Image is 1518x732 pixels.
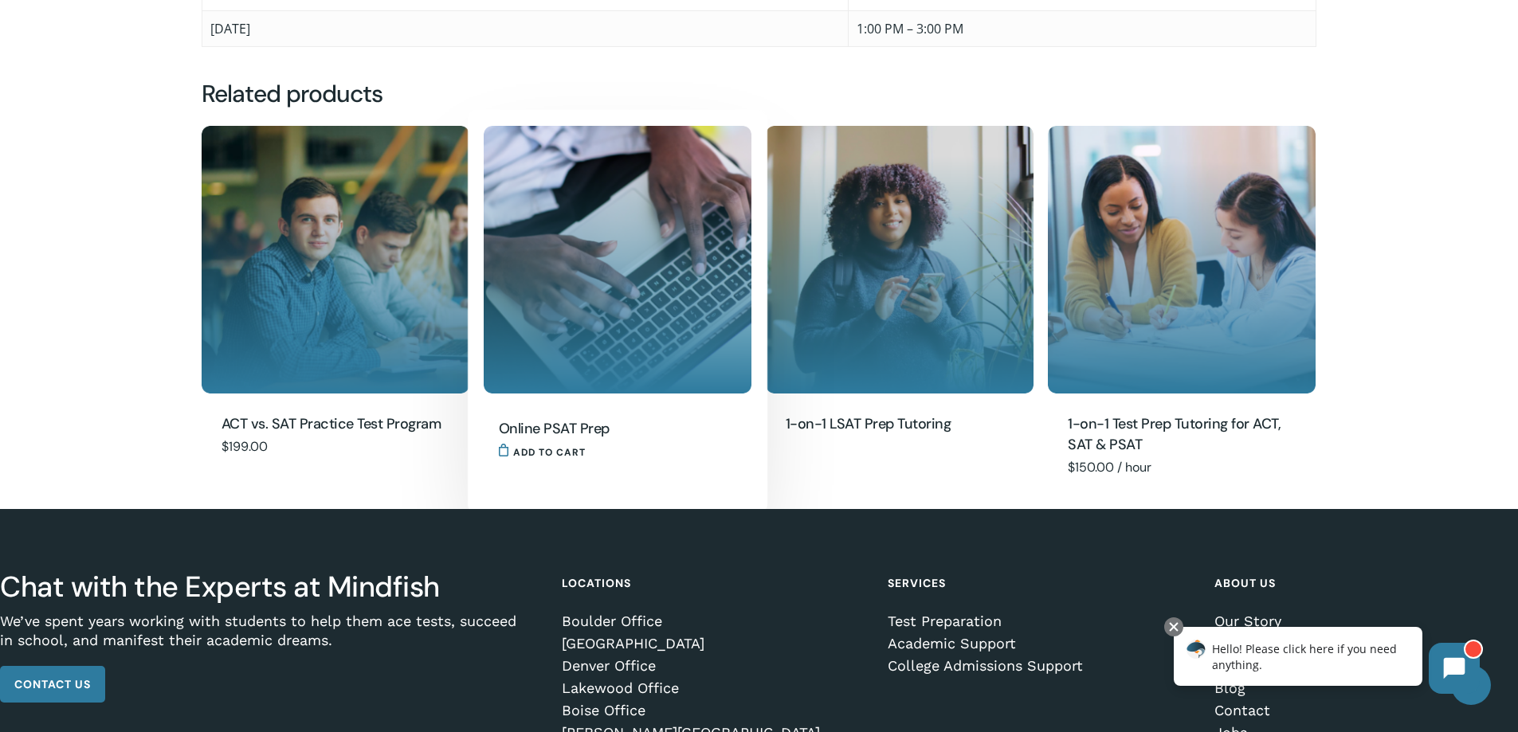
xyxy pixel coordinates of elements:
a: Denver Office [562,658,857,674]
h4: Services [888,569,1183,597]
a: Lakewood Office [562,680,857,696]
span: $150.00 / hour [1068,459,1151,476]
span: Contact Us [14,676,91,692]
a: Contact [1214,703,1510,718]
h4: Locations [562,569,857,597]
td: 1:00 PM – 3:00 PM [848,11,1316,47]
a: 1-on-1 LSAT Prep Tutoring [786,413,1014,436]
a: 1-on-1 LSAT Prep Tutoring [766,126,1034,393]
td: [DATE] [202,11,848,47]
span: $ [222,438,229,455]
iframe: Chatbot [1157,614,1496,710]
img: Online SAT Prep 5 [484,126,751,393]
a: ACT vs. SAT Practice Test Program [222,413,449,436]
img: ACT SAT Tutoring [1048,126,1316,393]
img: ACT SAT Pactice Test 1 [202,126,469,393]
a: Academic Support [888,636,1183,652]
a: Test Preparation [888,613,1183,629]
a: College Admissions Support [888,658,1183,674]
a: Boise Office [562,703,857,718]
a: Online PSAT Prep [499,418,727,440]
a: ACT vs. SAT Practice Test Program [202,126,469,393]
a: Online PSAT Prep [484,126,751,393]
span: Add to cart [513,443,586,462]
a: Add to cart: “Online PSAT Prep” [499,444,586,457]
bdi: 199.00 [222,438,268,455]
a: [GEOGRAPHIC_DATA] [562,636,857,652]
a: Boulder Office [562,613,857,629]
img: LSAT [766,126,1034,393]
h2: Related products [202,78,1317,110]
a: 1-on-1 Test Prep Tutoring for ACT, SAT & PSAT [1068,413,1296,456]
h4: About Us [1214,569,1510,597]
a: 1-on-1 Test Prep Tutoring for ACT, SAT & PSAT [1048,126,1316,393]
